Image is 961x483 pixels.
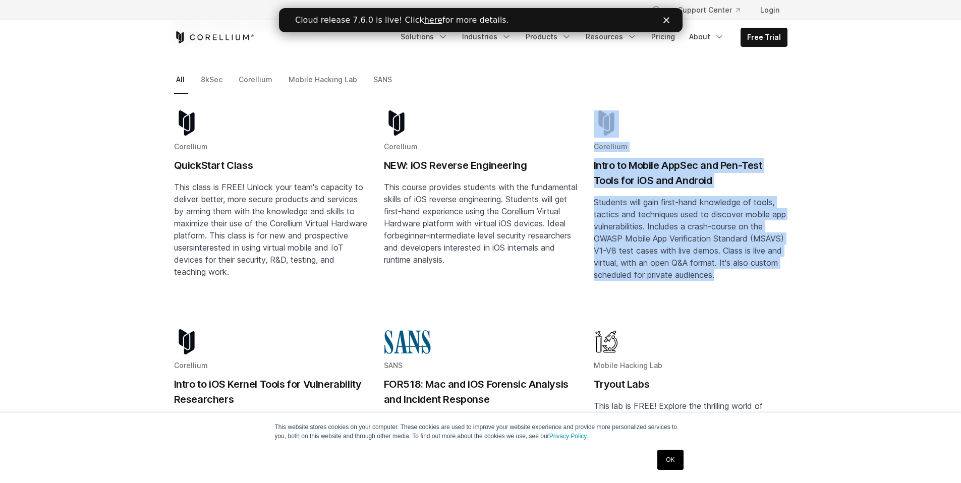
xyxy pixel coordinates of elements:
span: This lab is FREE! Explore the thrilling world of Android Userland Exploitation! [594,401,763,423]
p: This website stores cookies on your computer. These cookies are used to improve your website expe... [275,422,687,441]
h2: Intro to iOS Kernel Tools for Vulnerability Researchers [174,377,368,407]
a: SANS [371,73,395,94]
a: About [683,28,730,46]
span: Corellium [384,142,418,151]
a: Solutions [394,28,454,46]
div: Close [384,9,394,15]
a: Login [752,1,787,19]
img: Mobile Hacking Lab - Graphic Only [594,329,619,354]
p: This course provides students with the fundamental skills of iOS reverse engineering. Students wi... [384,181,578,266]
a: Privacy Policy. [549,433,588,440]
a: Blog post summary: NEW: iOS Reverse Engineering [384,110,578,313]
img: corellium-logo-icon-dark [384,110,409,136]
img: corellium-logo-icon-dark [174,110,199,136]
div: Navigation Menu [394,28,787,47]
span: Corellium [594,142,628,151]
h2: Tryout Labs [594,377,787,392]
div: Navigation Menu [640,1,787,19]
a: 8kSec [199,73,226,94]
iframe: Intercom live chat banner [279,8,683,32]
button: Search [648,1,666,19]
a: Free Trial [741,28,787,46]
a: Support Center [670,1,748,19]
a: Corellium Home [174,31,254,43]
a: Resources [580,28,643,46]
a: All [174,73,188,94]
span: Corellium [174,361,208,370]
a: Blog post summary: Intro to Mobile AppSec and Pen-Test Tools for iOS and Android [594,110,787,313]
span: interested in using virtual mobile and IoT devices for their security, R&D, testing, and teaching... [174,243,344,277]
span: beginner-intermediate level security researchers and developers interested in iOS internals and r... [384,230,571,265]
span: Corellium [174,142,208,151]
h2: Intro to Mobile AppSec and Pen-Test Tools for iOS and Android [594,158,787,188]
h2: QuickStart Class [174,158,368,173]
span: Mobile Hacking Lab [594,361,662,370]
span: Students will gain first-hand knowledge of tools, tactics and techniques used to discover mobile ... [594,197,786,280]
a: Pricing [645,28,681,46]
img: sans-logo-cropped [384,329,431,354]
a: Mobile Hacking Lab [287,73,361,94]
h2: FOR518: Mac and iOS Forensic Analysis and Incident Response [384,377,578,407]
img: corellium-logo-icon-dark [174,329,199,354]
img: corellium-logo-icon-dark [594,110,619,136]
a: Corellium [237,73,276,94]
a: Blog post summary: QuickStart Class [174,110,368,313]
span: This class is FREE! Unlock your team's capacity to deliver better, more secure products and servi... [174,182,367,253]
span: SANS [384,361,403,370]
a: Products [520,28,578,46]
a: OK [657,450,683,470]
a: Industries [456,28,518,46]
h2: NEW: iOS Reverse Engineering [384,158,578,173]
